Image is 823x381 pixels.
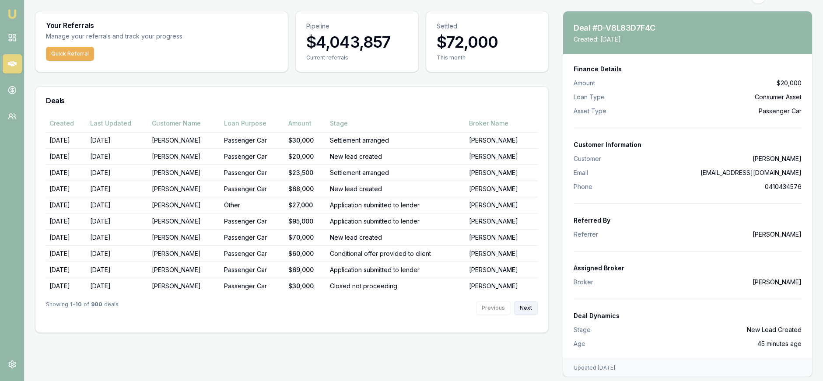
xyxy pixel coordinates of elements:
td: [PERSON_NAME] [466,213,538,229]
td: Settlement arranged [326,164,466,181]
p: Manage your referrals and track your progress. [46,31,270,42]
span: Passenger Car [759,107,802,115]
div: $95,000 [288,217,323,226]
p: Pipeline [306,22,408,31]
td: [PERSON_NAME] [148,213,221,229]
td: Conditional offer provided to client [326,245,466,262]
div: Customer Name [152,119,217,128]
td: [PERSON_NAME] [466,181,538,197]
div: $27,000 [288,201,323,210]
td: Passenger Car [221,132,285,148]
td: New lead created [326,181,466,197]
div: Deal Dynamics [574,311,802,320]
td: Other [221,197,285,213]
strong: 900 [91,301,102,315]
td: [PERSON_NAME] [466,132,538,148]
div: This month [437,54,538,61]
dd: New Lead Created [747,325,802,334]
dt: Referrer [574,230,598,239]
td: [DATE] [46,181,87,197]
td: New lead created [326,229,466,245]
td: [DATE] [46,229,87,245]
td: [PERSON_NAME] [148,148,221,164]
div: Current referrals [306,54,408,61]
td: [PERSON_NAME] [466,262,538,278]
td: Passenger Car [221,164,285,181]
td: [DATE] [87,148,149,164]
td: Application submitted to lender [326,197,466,213]
div: $30,000 [288,282,323,290]
a: [EMAIL_ADDRESS][DOMAIN_NAME] [700,169,802,176]
dt: Email [574,168,588,177]
td: [DATE] [87,278,149,294]
p: Settled [437,22,538,31]
div: $20,000 [288,152,323,161]
dd: 45 minutes ago [757,339,802,348]
td: [PERSON_NAME] [466,229,538,245]
td: Application submitted to lender [326,213,466,229]
h3: $72,000 [437,33,538,51]
td: [PERSON_NAME] [466,245,538,262]
td: [PERSON_NAME] [148,197,221,213]
td: Passenger Car [221,148,285,164]
div: $69,000 [288,266,323,274]
td: Passenger Car [221,213,285,229]
td: [DATE] [87,213,149,229]
td: [DATE] [46,278,87,294]
h3: Your Referrals [46,22,277,29]
td: [DATE] [46,213,87,229]
dt: Customer [574,154,601,163]
div: $30,000 [288,136,323,145]
td: [DATE] [46,132,87,148]
dt: Phone [574,182,592,191]
span: Loan Type [574,93,605,101]
td: Settlement arranged [326,132,466,148]
dd: [PERSON_NAME] [753,154,802,163]
td: Application submitted to lender [326,262,466,278]
td: Passenger Car [221,278,285,294]
td: [PERSON_NAME] [466,278,538,294]
dt: Stage [574,325,591,334]
h3: Deal #D-V8L83D7F4C [574,22,669,34]
td: [DATE] [87,132,149,148]
td: Passenger Car [221,262,285,278]
img: emu-icon-u.png [7,9,18,19]
dd: [PERSON_NAME] [753,278,802,287]
td: [PERSON_NAME] [148,229,221,245]
dt: Broker [574,278,593,287]
td: [PERSON_NAME] [148,262,221,278]
div: $70,000 [288,233,323,242]
div: Referred By [574,216,802,225]
td: [PERSON_NAME] [148,245,221,262]
div: Showing of deals [46,301,119,315]
span: Consumer Asset [755,93,802,101]
div: $23,500 [288,168,323,177]
div: Customer Information [574,140,802,149]
a: 0410434576 [765,183,802,190]
div: Amount [288,119,323,128]
div: Created [49,119,83,128]
td: [DATE] [87,262,149,278]
span: $20,000 [777,79,802,87]
dd: [PERSON_NAME] [753,230,802,239]
h3: Deals [46,97,538,104]
button: Quick Referral [46,47,94,61]
td: [PERSON_NAME] [148,278,221,294]
td: Passenger Car [221,245,285,262]
div: Stage [330,119,462,128]
td: [PERSON_NAME] [148,181,221,197]
div: Updated [DATE] [574,364,615,371]
span: Amount [574,79,595,87]
td: [DATE] [87,229,149,245]
strong: 1 - 10 [70,301,82,315]
div: Assigned Broker [574,264,802,273]
td: [DATE] [87,197,149,213]
td: Passenger Car [221,229,285,245]
div: Last Updated [90,119,145,128]
td: [DATE] [46,148,87,164]
td: [DATE] [87,164,149,181]
div: $60,000 [288,249,323,258]
td: [DATE] [46,197,87,213]
td: [DATE] [46,164,87,181]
